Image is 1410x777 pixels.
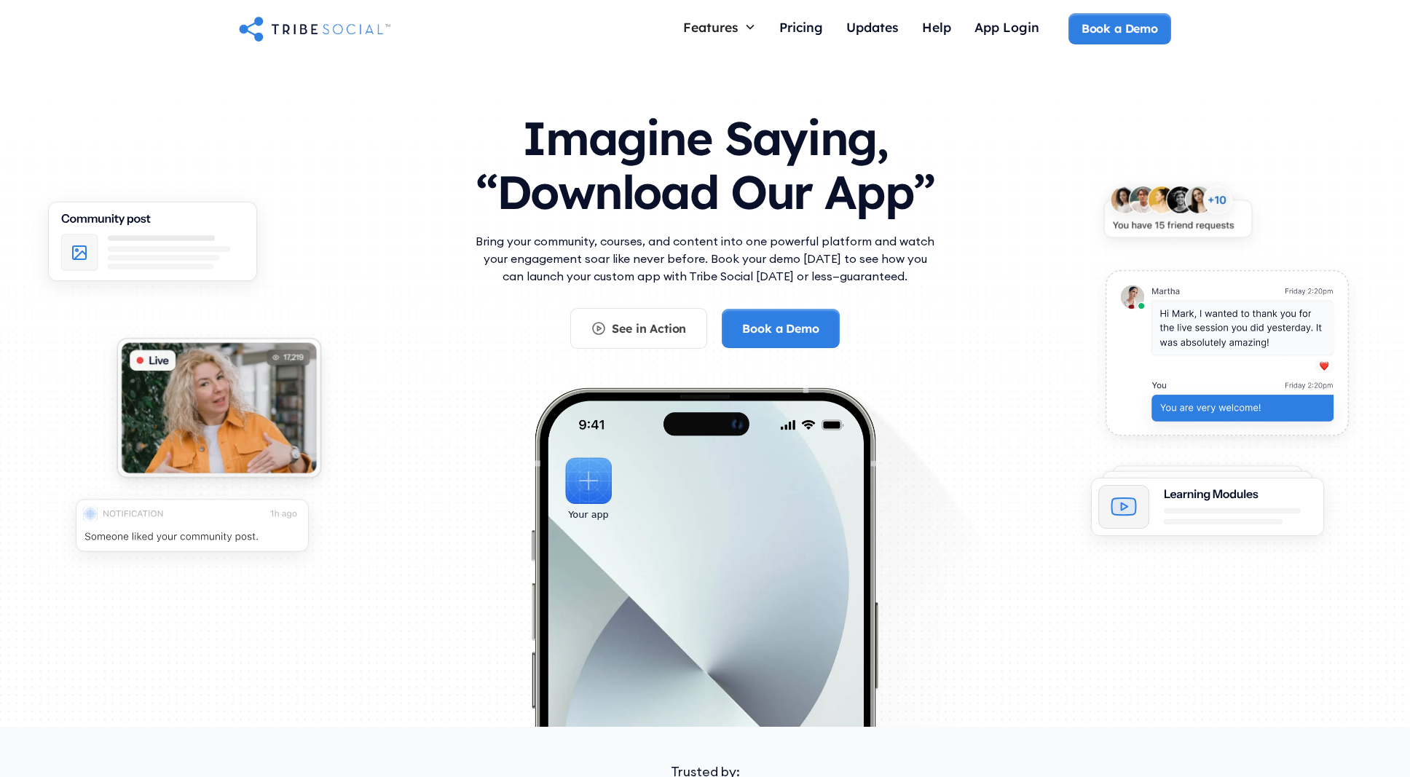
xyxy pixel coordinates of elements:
div: Pricing [779,19,823,35]
a: Updates [835,13,910,44]
img: An illustration of chat [1086,256,1368,460]
img: An illustration of Community Feed [28,188,277,306]
a: Book a Demo [722,309,839,348]
div: Help [922,19,951,35]
div: See in Action [612,320,686,336]
div: App Login [974,19,1039,35]
img: An illustration of New friends requests [1086,173,1269,260]
a: home [239,14,390,43]
a: Help [910,13,963,44]
p: Bring your community, courses, and content into one powerful platform and watch your engagement s... [472,232,938,285]
div: Updates [846,19,899,35]
div: Your app [568,507,608,523]
img: An illustration of Learning Modules [1071,454,1344,561]
a: See in Action [570,308,707,349]
div: Features [683,19,739,35]
a: App Login [963,13,1051,44]
a: Book a Demo [1068,13,1171,44]
img: An illustration of push notification [56,485,328,576]
div: Features [671,13,768,41]
img: An illustration of Live video [99,325,339,500]
a: Pricing [768,13,835,44]
h1: Imagine Saying, “Download Our App” [472,97,938,226]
